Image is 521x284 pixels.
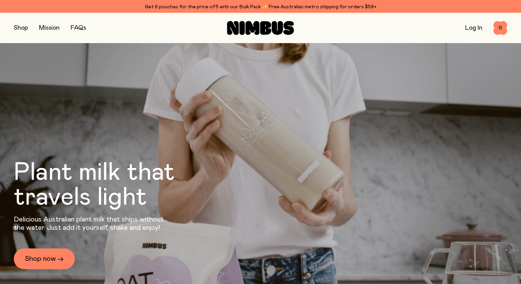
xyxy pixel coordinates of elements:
h1: Plant milk that travels light [14,160,212,210]
a: FAQs [71,25,86,31]
p: Delicious Australian plant milk that ships without the water. Just add it yourself, shake and enjoy! [14,215,168,232]
a: Log In [465,25,482,31]
button: 0 [493,21,507,35]
a: Shop now → [14,248,75,269]
a: Mission [39,25,60,31]
div: Get 6 pouches for the price of 5 with our Bulk Pack ✨ Free Australian metro shipping for orders $59+ [14,3,507,11]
